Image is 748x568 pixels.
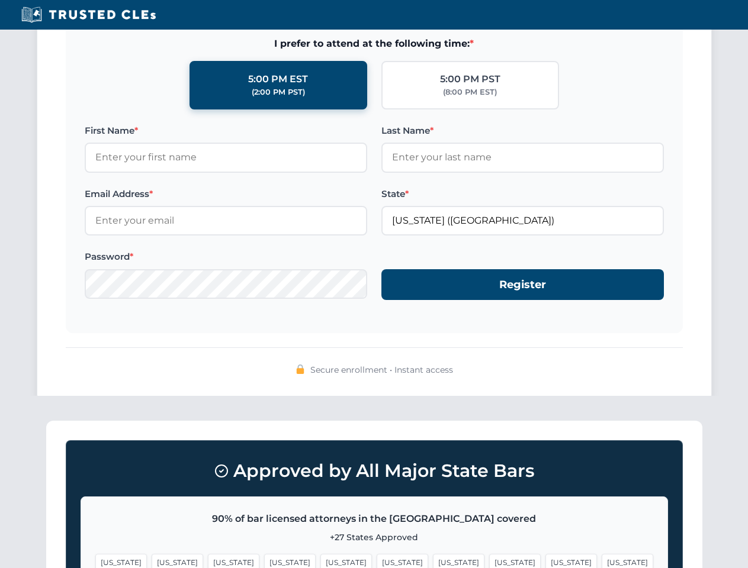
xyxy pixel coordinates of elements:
[381,206,664,235] input: Ohio (OH)
[248,72,308,87] div: 5:00 PM EST
[381,187,664,201] label: State
[296,364,305,374] img: 🔒
[443,86,497,98] div: (8:00 PM EST)
[381,143,664,172] input: Enter your last name
[85,36,664,51] span: I prefer to attend at the following time:
[440,72,500,87] div: 5:00 PM PST
[95,511,653,527] p: 90% of bar licensed attorneys in the [GEOGRAPHIC_DATA] covered
[381,124,664,138] label: Last Name
[85,250,367,264] label: Password
[310,363,453,376] span: Secure enrollment • Instant access
[85,206,367,235] input: Enter your email
[85,124,367,138] label: First Name
[18,6,159,24] img: Trusted CLEs
[95,531,653,544] p: +27 States Approved
[381,269,664,301] button: Register
[85,187,367,201] label: Email Address
[85,143,367,172] input: Enter your first name
[252,86,305,98] div: (2:00 PM PST)
[81,455,668,487] h3: Approved by All Major State Bars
